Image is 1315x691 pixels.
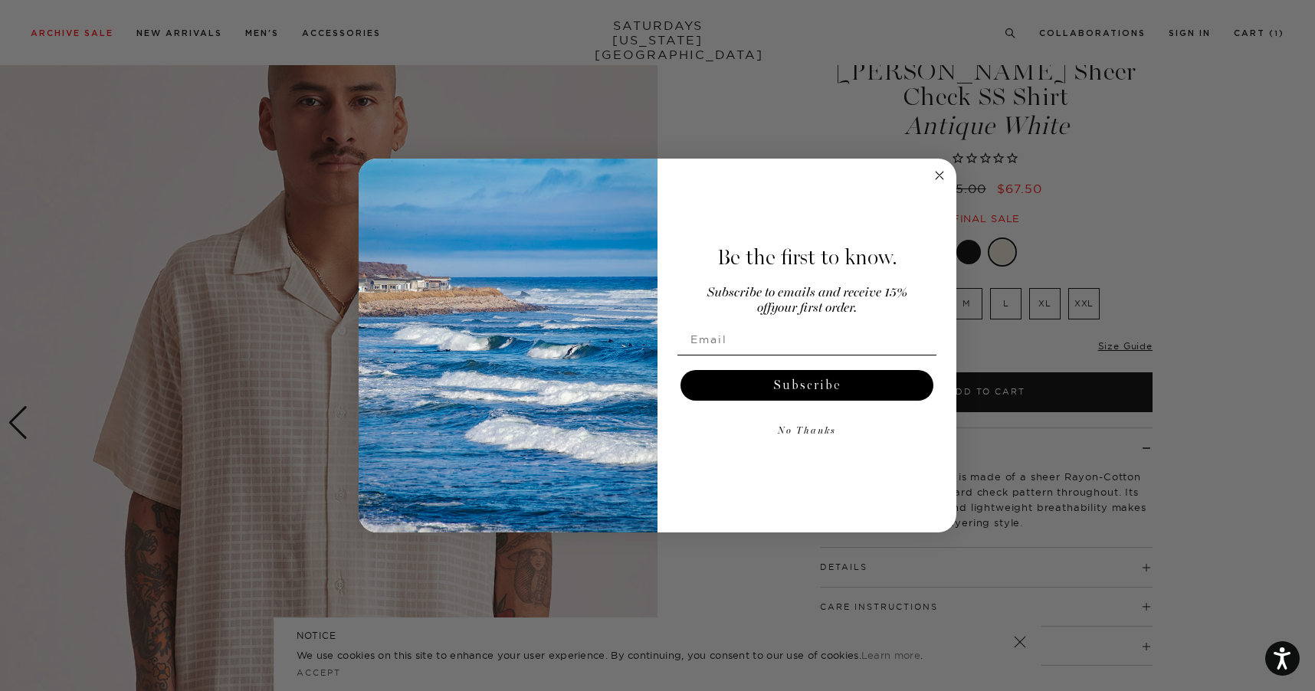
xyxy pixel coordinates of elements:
[359,159,657,532] img: 125c788d-000d-4f3e-b05a-1b92b2a23ec9.jpeg
[707,287,907,300] span: Subscribe to emails and receive 15%
[757,302,771,315] span: off
[680,370,933,401] button: Subscribe
[771,302,857,315] span: your first order.
[677,324,936,355] input: Email
[677,416,936,447] button: No Thanks
[717,244,897,270] span: Be the first to know.
[930,166,949,185] button: Close dialog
